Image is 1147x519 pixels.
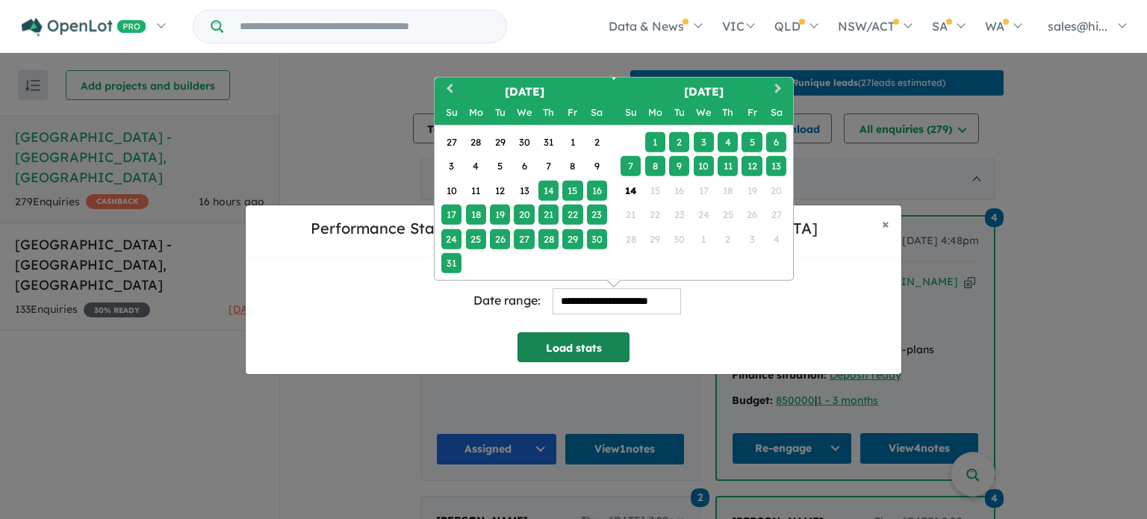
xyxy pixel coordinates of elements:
[694,205,714,225] div: Not available Wednesday, September 24th, 2025
[614,83,793,100] h2: [DATE]
[490,229,510,249] div: Choose Tuesday, August 26th, 2025
[466,180,486,200] div: Choose Monday, August 11th, 2025
[645,205,665,225] div: Not available Monday, September 22nd, 2025
[766,156,786,176] div: Choose Saturday, September 13th, 2025
[466,229,486,249] div: Choose Monday, August 25th, 2025
[538,180,559,200] div: Choose Thursday, August 14th, 2025
[718,102,738,122] div: Thursday
[562,205,582,225] div: Choose Friday, August 22nd, 2025
[562,229,582,249] div: Choose Friday, August 29th, 2025
[514,131,534,152] div: Choose Wednesday, July 30th, 2025
[441,156,461,176] div: Choose Sunday, August 3rd, 2025
[258,217,870,240] h5: Performance Stats for [GEOGRAPHIC_DATA] - [GEOGRAPHIC_DATA]
[562,180,582,200] div: Choose Friday, August 15th, 2025
[742,205,762,225] div: Not available Friday, September 26th, 2025
[436,78,460,102] button: Previous Month
[766,131,786,152] div: Choose Saturday, September 6th, 2025
[766,180,786,200] div: Not available Saturday, September 20th, 2025
[490,131,510,152] div: Choose Tuesday, July 29th, 2025
[718,229,738,249] div: Not available Thursday, October 2nd, 2025
[562,102,582,122] div: Friday
[694,102,714,122] div: Wednesday
[645,180,665,200] div: Not available Monday, September 15th, 2025
[694,229,714,249] div: Not available Wednesday, October 1st, 2025
[441,102,461,122] div: Sunday
[718,156,738,176] div: Choose Thursday, September 11th, 2025
[742,156,762,176] div: Choose Friday, September 12th, 2025
[766,229,786,249] div: Not available Saturday, October 4th, 2025
[587,205,607,225] div: Choose Saturday, August 23rd, 2025
[490,102,510,122] div: Tuesday
[490,156,510,176] div: Choose Tuesday, August 5th, 2025
[538,102,559,122] div: Thursday
[587,156,607,176] div: Choose Saturday, August 9th, 2025
[645,131,665,152] div: Choose Monday, September 1st, 2025
[669,102,689,122] div: Tuesday
[434,76,794,281] div: Choose Date
[882,215,889,232] span: ×
[538,131,559,152] div: Choose Thursday, July 31st, 2025
[587,180,607,200] div: Choose Saturday, August 16th, 2025
[514,102,534,122] div: Wednesday
[766,102,786,122] div: Saturday
[742,180,762,200] div: Not available Friday, September 19th, 2025
[466,156,486,176] div: Choose Monday, August 4th, 2025
[1048,19,1107,34] span: sales@hi...
[466,102,486,122] div: Monday
[435,83,614,100] h2: [DATE]
[694,131,714,152] div: Choose Wednesday, September 3rd, 2025
[621,156,641,176] div: Choose Sunday, September 7th, 2025
[441,229,461,249] div: Choose Sunday, August 24th, 2025
[621,229,641,249] div: Not available Sunday, September 28th, 2025
[587,131,607,152] div: Choose Saturday, August 2nd, 2025
[669,229,689,249] div: Not available Tuesday, September 30th, 2025
[694,156,714,176] div: Choose Wednesday, September 10th, 2025
[562,131,582,152] div: Choose Friday, August 1st, 2025
[669,156,689,176] div: Choose Tuesday, September 9th, 2025
[645,229,665,249] div: Not available Monday, September 29th, 2025
[22,18,146,37] img: Openlot PRO Logo White
[490,180,510,200] div: Choose Tuesday, August 12th, 2025
[669,205,689,225] div: Not available Tuesday, September 23rd, 2025
[669,131,689,152] div: Choose Tuesday, September 2nd, 2025
[742,102,762,122] div: Friday
[439,130,609,276] div: Month August, 2025
[514,229,534,249] div: Choose Wednesday, August 27th, 2025
[441,131,461,152] div: Choose Sunday, July 27th, 2025
[441,205,461,225] div: Choose Sunday, August 17th, 2025
[718,180,738,200] div: Not available Thursday, September 18th, 2025
[514,156,534,176] div: Choose Wednesday, August 6th, 2025
[742,229,762,249] div: Not available Friday, October 3rd, 2025
[645,156,665,176] div: Choose Monday, September 8th, 2025
[514,180,534,200] div: Choose Wednesday, August 13th, 2025
[766,205,786,225] div: Not available Saturday, September 27th, 2025
[587,102,607,122] div: Saturday
[466,131,486,152] div: Choose Monday, July 28th, 2025
[538,205,559,225] div: Choose Thursday, August 21st, 2025
[473,290,541,311] div: Date range:
[621,180,641,200] div: Choose Sunday, September 14th, 2025
[538,156,559,176] div: Choose Thursday, August 7th, 2025
[517,332,630,362] button: Load stats
[514,205,534,225] div: Choose Wednesday, August 20th, 2025
[618,130,788,251] div: Month September, 2025
[768,78,792,102] button: Next Month
[226,10,503,43] input: Try estate name, suburb, builder or developer
[645,102,665,122] div: Monday
[441,180,461,200] div: Choose Sunday, August 10th, 2025
[490,205,510,225] div: Choose Tuesday, August 19th, 2025
[669,180,689,200] div: Not available Tuesday, September 16th, 2025
[466,205,486,225] div: Choose Monday, August 18th, 2025
[718,205,738,225] div: Not available Thursday, September 25th, 2025
[621,205,641,225] div: Not available Sunday, September 21st, 2025
[587,229,607,249] div: Choose Saturday, August 30th, 2025
[621,102,641,122] div: Sunday
[718,131,738,152] div: Choose Thursday, September 4th, 2025
[441,253,461,273] div: Choose Sunday, August 31st, 2025
[538,229,559,249] div: Choose Thursday, August 28th, 2025
[742,131,762,152] div: Choose Friday, September 5th, 2025
[694,180,714,200] div: Not available Wednesday, September 17th, 2025
[562,156,582,176] div: Choose Friday, August 8th, 2025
